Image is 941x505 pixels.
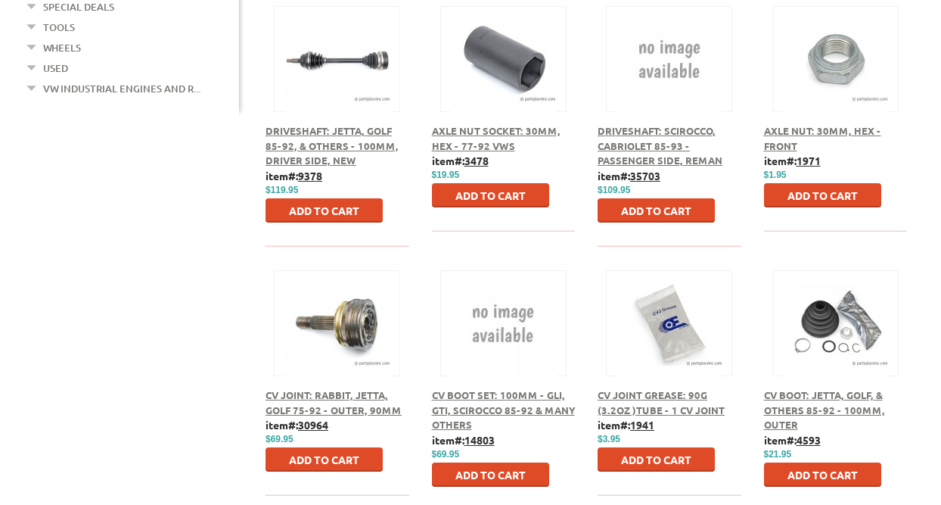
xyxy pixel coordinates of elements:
span: $119.95 [266,185,298,195]
u: 9378 [298,169,322,182]
a: Axle Nut Socket: 30mm, Hex - 77-92 VWs [432,124,561,152]
u: 35703 [630,169,660,182]
a: Tools [43,17,75,37]
a: Driveshaft: Scirocco, Cabriolet 85-93 - Passenger Side, Reman [598,124,722,167]
u: 3478 [464,154,489,167]
a: CV Joint Grease: 90g (3.2oz )Tube - 1 CV joint [598,388,725,416]
span: Add to Cart [787,468,858,482]
button: Add to Cart [598,447,715,472]
b: item#: [598,169,660,182]
span: $3.95 [598,434,620,444]
a: Wheels [43,38,81,58]
span: Add to Cart [455,189,526,202]
button: Add to Cart [266,447,383,472]
b: item#: [764,154,821,167]
span: Add to Cart [621,453,691,466]
span: Add to Cart [621,204,691,217]
b: item#: [598,418,654,432]
b: item#: [432,433,495,447]
button: Add to Cart [764,183,881,207]
b: item#: [764,433,821,447]
a: Axle Nut: 30mm, Hex - Front [764,124,881,152]
b: item#: [266,169,322,182]
u: 30964 [298,418,328,432]
button: Add to Cart [432,463,549,487]
span: Add to Cart [289,453,359,466]
button: Add to Cart [598,198,715,223]
span: Add to Cart [787,189,858,202]
a: CV Boot Set: 100mm - GLI, GTI, Scirocco 85-92 & Many Others [432,388,575,431]
a: VW Industrial Engines and R... [43,79,200,98]
u: 1941 [630,418,654,432]
span: $109.95 [598,185,630,195]
button: Add to Cart [764,463,881,487]
span: Add to Cart [455,468,526,482]
button: Add to Cart [432,183,549,207]
b: item#: [432,154,489,167]
span: $69.95 [266,434,293,444]
span: $19.95 [432,170,460,180]
button: Add to Cart [266,198,383,223]
a: Used [43,58,68,78]
a: CV Boot: Jetta, Golf, & Others 85-92 - 100mm, Outer [764,388,885,431]
a: CV Joint: Rabbit, Jetta, Golf 75-92 - Outer, 90mm [266,388,402,416]
u: 4593 [797,433,821,447]
span: $1.95 [764,170,787,180]
u: 1971 [797,154,821,167]
u: 14803 [464,433,495,447]
span: Add to Cart [289,204,359,217]
span: $21.95 [764,449,792,460]
a: Driveshaft: Jetta, Golf 85-92, & Others - 100mm, Driver Side, New [266,124,399,167]
span: $69.95 [432,449,460,460]
b: item#: [266,418,328,432]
